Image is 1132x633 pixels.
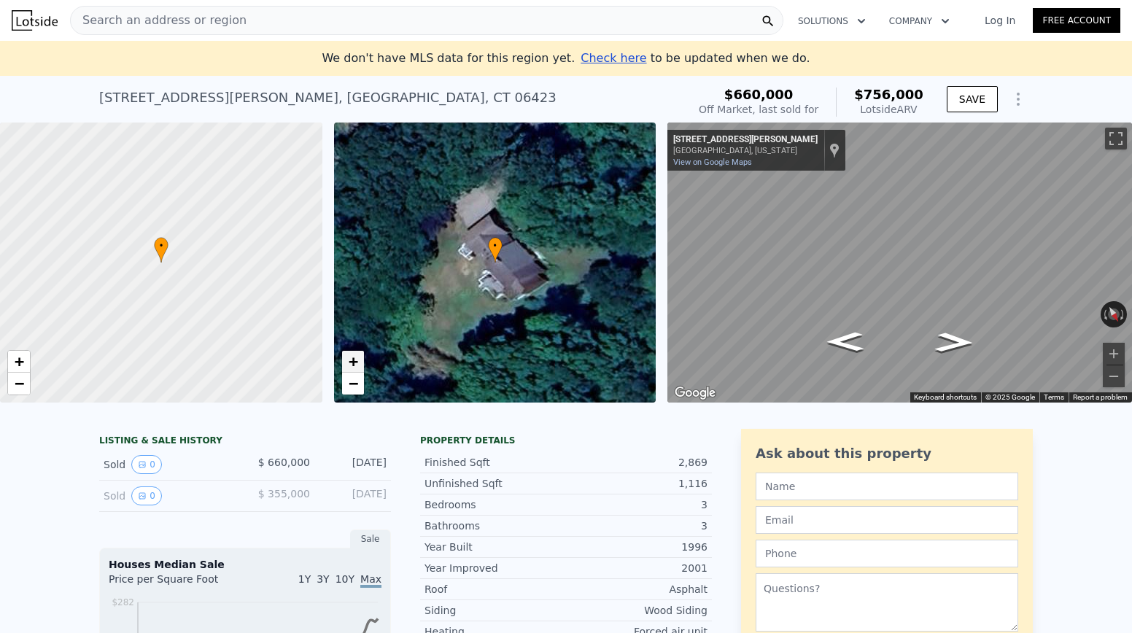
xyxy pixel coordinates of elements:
div: Street View [667,123,1132,403]
path: Go Northwest, Beebe Rd [918,328,990,357]
div: Houses Median Sale [109,557,381,572]
div: • [154,237,168,263]
div: Wood Siding [566,603,707,618]
div: [STREET_ADDRESS][PERSON_NAME] , [GEOGRAPHIC_DATA] , CT 06423 [99,88,557,108]
div: 1,116 [566,476,707,491]
div: [DATE] [322,486,387,505]
span: Check here [581,51,646,65]
a: Terms [1044,393,1064,401]
span: 3Y [317,573,329,585]
img: Google [671,384,719,403]
div: Lotside ARV [854,102,923,117]
div: Siding [424,603,566,618]
div: 2,869 [566,455,707,470]
button: Reset the view [1102,300,1125,329]
button: Show Options [1004,85,1033,114]
button: Zoom out [1103,365,1125,387]
button: Company [877,8,961,34]
a: Zoom out [8,373,30,395]
div: 1996 [566,540,707,554]
span: Max [360,573,381,588]
a: Zoom in [342,351,364,373]
span: − [15,374,24,392]
path: Go East, Beebe Rd [811,327,880,356]
a: Report a problem [1073,393,1128,401]
div: Year Built [424,540,566,554]
div: Off Market, last sold for [699,102,818,117]
span: • [154,239,168,252]
button: View historical data [131,486,162,505]
div: [STREET_ADDRESS][PERSON_NAME] [673,134,818,146]
span: $660,000 [724,87,794,102]
div: 2001 [566,561,707,575]
span: $ 355,000 [258,488,310,500]
button: View historical data [131,455,162,474]
button: Toggle fullscreen view [1105,128,1127,149]
div: Ask about this property [756,443,1018,464]
button: Solutions [786,8,877,34]
div: Bedrooms [424,497,566,512]
span: $ 660,000 [258,457,310,468]
span: − [348,374,357,392]
input: Name [756,473,1018,500]
div: We don't have MLS data for this region yet. [322,50,810,67]
div: Asphalt [566,582,707,597]
div: [GEOGRAPHIC_DATA], [US_STATE] [673,146,818,155]
span: Search an address or region [71,12,247,29]
input: Phone [756,540,1018,567]
div: Sold [104,486,233,505]
div: Property details [420,435,712,446]
span: + [348,352,357,370]
a: Open this area in Google Maps (opens a new window) [671,384,719,403]
span: $756,000 [854,87,923,102]
div: Sold [104,455,233,474]
div: to be updated when we do. [581,50,810,67]
span: • [488,239,503,252]
a: Free Account [1033,8,1120,33]
div: Year Improved [424,561,566,575]
div: Bathrooms [424,519,566,533]
div: 3 [566,497,707,512]
a: Zoom out [342,373,364,395]
span: 10Y [336,573,354,585]
div: Sale [350,529,391,548]
div: Unfinished Sqft [424,476,566,491]
div: Price per Square Foot [109,572,245,595]
a: View on Google Maps [673,158,752,167]
div: Finished Sqft [424,455,566,470]
div: LISTING & SALE HISTORY [99,435,391,449]
div: 3 [566,519,707,533]
a: Show location on map [829,142,840,158]
a: Log In [967,13,1033,28]
span: 1Y [298,573,311,585]
div: [DATE] [322,455,387,474]
button: Rotate counterclockwise [1101,301,1109,327]
button: Rotate clockwise [1120,301,1128,327]
tspan: $282 [112,597,134,607]
input: Email [756,506,1018,534]
div: Map [667,123,1132,403]
span: © 2025 Google [985,393,1035,401]
button: Keyboard shortcuts [914,392,977,403]
div: • [488,237,503,263]
button: SAVE [947,86,998,112]
span: + [15,352,24,370]
a: Zoom in [8,351,30,373]
button: Zoom in [1103,343,1125,365]
div: Roof [424,582,566,597]
img: Lotside [12,10,58,31]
